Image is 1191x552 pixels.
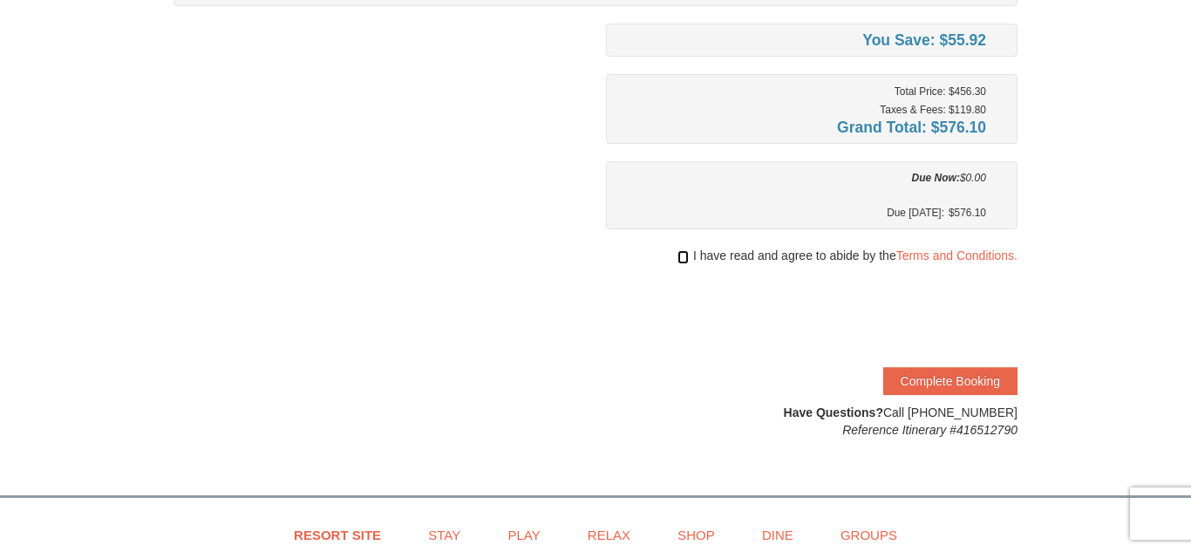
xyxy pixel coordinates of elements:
[842,423,1017,437] em: Reference Itinerary #416512790
[896,249,1017,262] a: Terms and Conditions.
[912,172,960,184] strong: Due Now:
[619,169,986,187] div: $0.00
[693,247,1017,264] span: I have read and agree to abide by the
[784,405,883,419] strong: Have Questions?
[949,204,986,221] span: $576.10
[880,104,986,116] small: Taxes & Fees: $119.80
[883,367,1017,395] button: Complete Booking
[606,404,1017,439] div: Call [PHONE_NUMBER]
[895,85,986,98] small: Total Price: $456.30
[619,31,986,49] h4: You Save: $55.92
[752,282,1017,350] iframe: reCAPTCHA
[619,119,986,136] h4: Grand Total: $576.10
[887,204,949,221] span: Due [DATE]:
